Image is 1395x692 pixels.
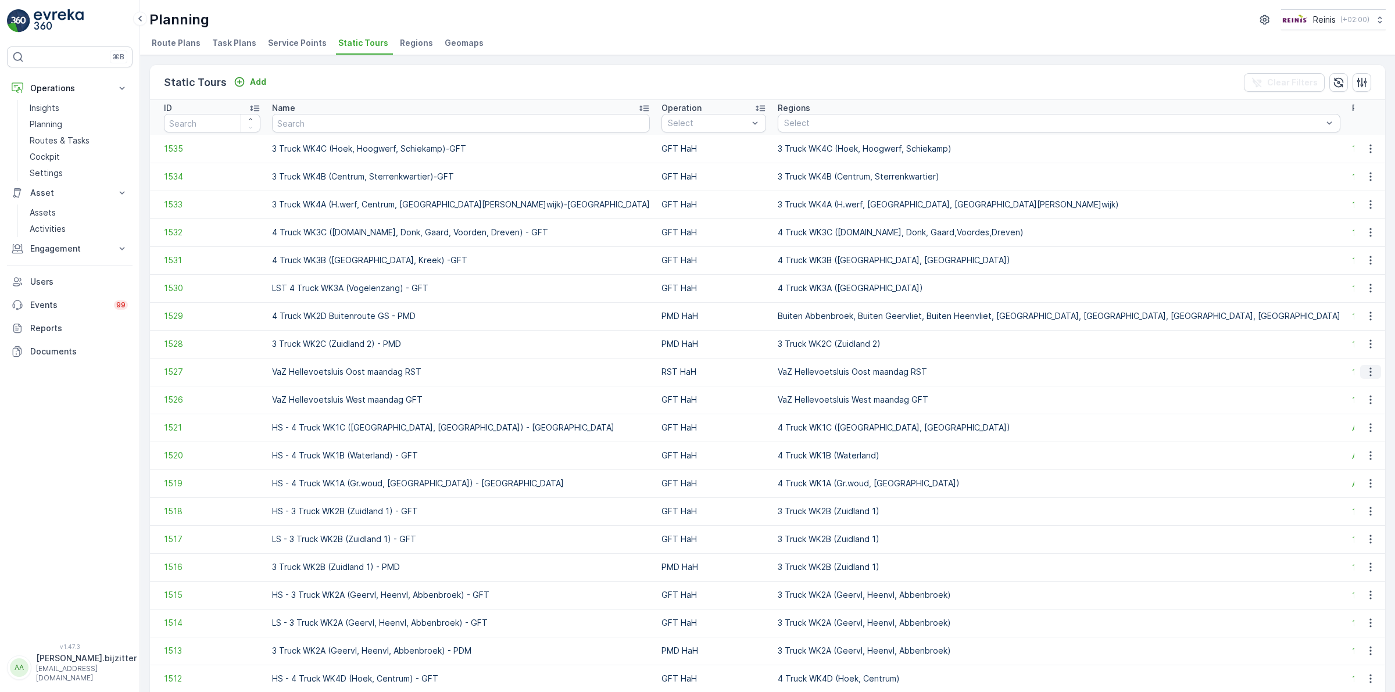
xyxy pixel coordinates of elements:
[266,218,656,246] td: 4 Truck WK3C ([DOMAIN_NAME], Donk, Gaard, Voorden, Dreven) - GFT
[7,293,133,317] a: Events99
[25,132,133,149] a: Routes & Tasks
[164,450,260,461] span: 1520
[164,617,260,629] a: 1514
[778,102,810,114] p: Regions
[784,117,1322,129] p: Select
[164,143,260,155] span: 1535
[30,322,128,334] p: Reports
[445,37,484,49] span: Geomaps
[772,218,1346,246] td: 4 Truck WK3C ([DOMAIN_NAME], Donk, Gaard,Voordes,Dreven)
[268,37,327,49] span: Service Points
[7,643,133,650] span: v 1.47.3
[266,414,656,442] td: HS - 4 Truck WK1C ([GEOGRAPHIC_DATA], [GEOGRAPHIC_DATA]) - [GEOGRAPHIC_DATA]
[30,167,63,179] p: Settings
[30,276,128,288] p: Users
[656,637,772,665] td: PMD HaH
[25,165,133,181] a: Settings
[25,221,133,237] a: Activities
[30,187,109,199] p: Asset
[164,422,260,433] a: 1521
[164,199,260,210] a: 1533
[772,302,1346,330] td: Buiten Abbenbroek, Buiten Geervliet, Buiten Heenvliet, [GEOGRAPHIC_DATA], [GEOGRAPHIC_DATA], [GEO...
[266,637,656,665] td: 3 Truck WK2A (Geervl, Heenvl, Abbenbroek) - PDM
[30,299,107,311] p: Events
[164,366,260,378] a: 1527
[266,442,656,469] td: HS - 4 Truck WK1B (Waterland) - GFT
[772,553,1346,581] td: 3 Truck WK2B (Zuidland 1)
[164,102,172,114] p: ID
[772,246,1346,274] td: 4 Truck WK3B ([GEOGRAPHIC_DATA], [GEOGRAPHIC_DATA])
[266,469,656,497] td: HS - 4 Truck WK1A (Gr.woud, [GEOGRAPHIC_DATA]) - [GEOGRAPHIC_DATA]
[25,205,133,221] a: Assets
[656,525,772,553] td: GFT HaH
[772,191,1346,218] td: 3 Truck WK4A (H.werf, [GEOGRAPHIC_DATA], [GEOGRAPHIC_DATA][PERSON_NAME]wijk)
[229,75,271,89] button: Add
[656,191,772,218] td: GFT HaH
[266,553,656,581] td: 3 Truck WK2B (Zuidland 1) - PMD
[212,37,256,49] span: Task Plans
[164,394,260,406] span: 1526
[272,102,295,114] p: Name
[164,645,260,657] a: 1513
[772,581,1346,609] td: 3 Truck WK2A (Geervl, Heenvl, Abbenbroek)
[656,609,772,637] td: GFT HaH
[25,149,133,165] a: Cockpit
[164,254,260,266] a: 1531
[772,442,1346,469] td: 4 Truck WK1B (Waterland)
[1281,9,1386,30] button: Reinis(+02:00)
[772,609,1346,637] td: 3 Truck WK2A (Geervl, Heenvl, Abbenbroek)
[1267,77,1318,88] p: Clear Filters
[25,116,133,132] a: Planning
[266,525,656,553] td: LS - 3 Truck WK2B (Zuidland 1) - GFT
[7,237,133,260] button: Engagement
[164,114,260,132] input: Search
[1313,14,1336,26] p: Reinis
[7,340,133,363] a: Documents
[266,191,656,218] td: 3 Truck WK4A (H.werf, Centrum, [GEOGRAPHIC_DATA][PERSON_NAME]wijk)-[GEOGRAPHIC_DATA]
[266,163,656,191] td: 3 Truck WK4B (Centrum, Sterrenkwartier)-GFT
[164,310,260,322] span: 1529
[164,505,260,517] a: 1518
[30,243,109,254] p: Engagement
[164,589,260,601] a: 1515
[772,358,1346,386] td: VaZ Hellevoetsluis Oost maandag RST
[149,10,209,29] p: Planning
[164,338,260,350] span: 1528
[668,117,748,129] p: Select
[7,181,133,205] button: Asset
[772,497,1346,525] td: 3 Truck WK2B (Zuidland 1)
[1244,73,1325,92] button: Clear Filters
[656,163,772,191] td: GFT HaH
[36,664,137,683] p: [EMAIL_ADDRESS][DOMAIN_NAME]
[772,135,1346,163] td: 3 Truck WK4C (Hoek, Hoogwerf, Schiekamp)
[656,497,772,525] td: GFT HaH
[113,52,124,62] p: ⌘B
[30,135,90,146] p: Routes & Tasks
[164,227,260,238] a: 1532
[116,300,126,310] p: 99
[656,358,772,386] td: RST HaH
[164,171,260,182] span: 1534
[164,282,260,294] a: 1530
[656,330,772,358] td: PMD HaH
[266,274,656,302] td: LST 4 Truck WK3A (Vogelenzang) - GFT
[152,37,201,49] span: Route Plans
[1340,15,1369,24] p: ( +02:00 )
[772,330,1346,358] td: 3 Truck WK2C (Zuidland 2)
[164,533,260,545] a: 1517
[772,386,1346,414] td: VaZ Hellevoetsluis West maandag GFT
[164,561,260,573] a: 1516
[656,553,772,581] td: PMD HaH
[7,77,133,100] button: Operations
[34,9,84,33] img: logo_light-DOdMpM7g.png
[7,652,133,683] button: AA[PERSON_NAME].bijzitter[EMAIL_ADDRESS][DOMAIN_NAME]
[250,76,266,88] p: Add
[338,37,388,49] span: Static Tours
[30,102,59,114] p: Insights
[656,581,772,609] td: GFT HaH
